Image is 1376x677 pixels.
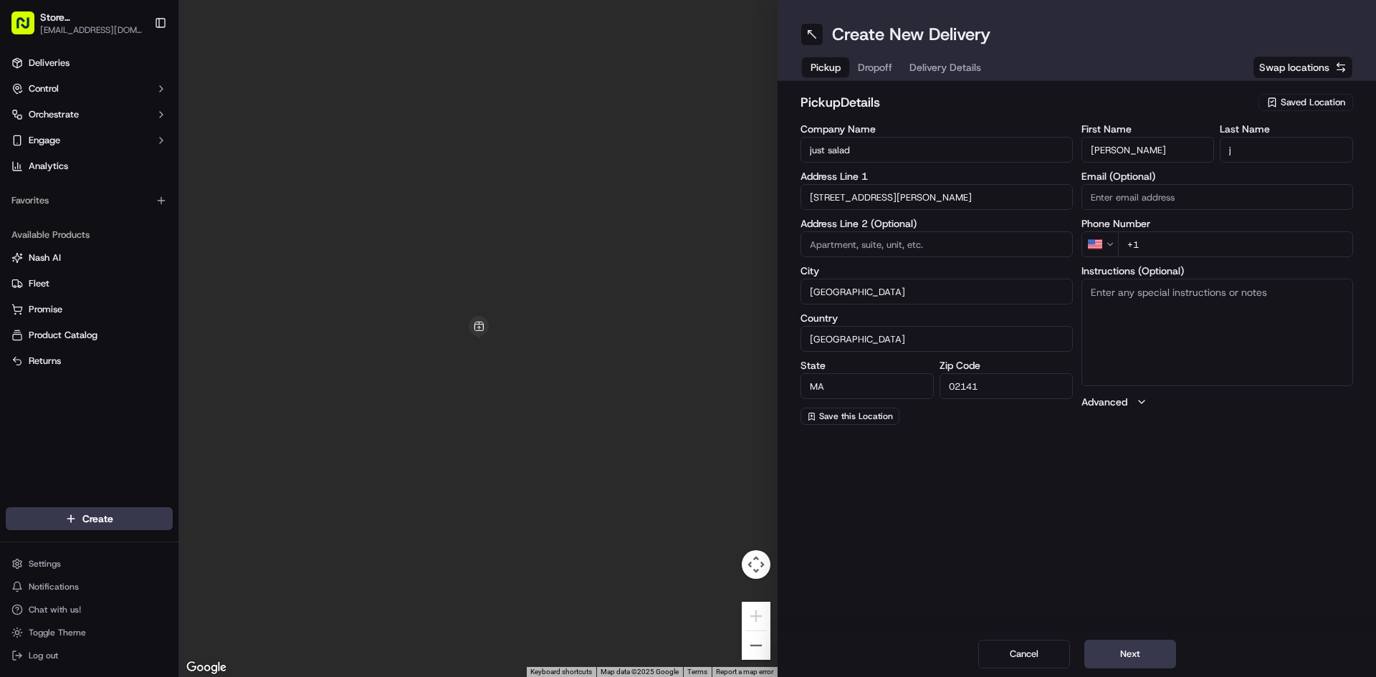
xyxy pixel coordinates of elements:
[6,600,173,620] button: Chat with us!
[978,640,1070,668] button: Cancel
[82,512,113,526] span: Create
[832,23,990,46] h1: Create New Delivery
[1253,56,1353,79] button: Swap locations
[64,137,235,151] div: Start new chat
[687,668,707,676] a: Terms (opens in new tab)
[29,160,68,173] span: Analytics
[183,658,230,677] img: Google
[29,558,61,570] span: Settings
[44,222,116,234] span: [PERSON_NAME]
[1081,124,1215,134] label: First Name
[6,189,173,212] div: Favorites
[14,186,96,198] div: Past conversations
[801,360,934,370] label: State
[11,277,167,290] a: Fleet
[14,283,26,294] div: 📗
[9,276,115,302] a: 📗Knowledge Base
[127,222,156,234] span: [DATE]
[37,92,258,107] input: Got a question? Start typing here...
[30,137,56,163] img: 1738778727109-b901c2ba-d612-49f7-a14d-d897ce62d23f
[6,554,173,574] button: Settings
[801,231,1073,257] input: Apartment, suite, unit, etc.
[29,282,110,296] span: Knowledge Base
[40,24,143,36] button: [EMAIL_ADDRESS][DOMAIN_NAME]
[1281,96,1345,109] span: Saved Location
[1081,219,1354,229] label: Phone Number
[6,577,173,597] button: Notifications
[29,57,70,69] span: Deliveries
[801,326,1073,352] input: Enter country
[940,373,1073,399] input: Enter zip code
[1084,640,1176,668] button: Next
[6,155,173,178] a: Analytics
[6,77,173,100] button: Control
[29,277,49,290] span: Fleet
[6,6,148,40] button: Store [GEOGRAPHIC_DATA], [GEOGRAPHIC_DATA] (Just Salad)[EMAIL_ADDRESS][DOMAIN_NAME]
[143,317,173,327] span: Pylon
[819,410,893,422] span: Save this Location
[801,137,1073,163] input: Enter company name
[1081,395,1127,409] label: Advanced
[801,124,1073,134] label: Company Name
[29,355,61,368] span: Returns
[119,222,124,234] span: •
[11,329,167,342] a: Product Catalog
[742,550,770,579] button: Map camera controls
[6,246,173,269] button: Nash AI
[601,668,679,676] span: Map data ©2025 Google
[801,171,1073,181] label: Address Line 1
[801,279,1073,304] input: Enter city
[1220,137,1353,163] input: Enter last name
[29,134,60,147] span: Engage
[29,604,81,615] span: Chat with us!
[801,313,1073,323] label: Country
[222,183,261,201] button: See all
[909,60,981,75] span: Delivery Details
[1081,184,1354,210] input: Enter email address
[6,350,173,373] button: Returns
[244,141,261,158] button: Start new chat
[801,219,1073,229] label: Address Line 2 (Optional)
[858,60,892,75] span: Dropoff
[6,298,173,321] button: Promise
[6,645,173,666] button: Log out
[29,650,58,661] span: Log out
[14,208,37,231] img: Angelique Valdez
[6,272,173,295] button: Fleet
[716,668,773,676] a: Report a map error
[742,602,770,630] button: Zoom in
[801,266,1073,276] label: City
[11,303,167,316] a: Promise
[29,82,59,95] span: Control
[183,658,230,677] a: Open this area in Google Maps (opens a new window)
[29,627,86,638] span: Toggle Theme
[530,667,592,677] button: Keyboard shortcuts
[801,408,899,425] button: Save this Location
[64,151,197,163] div: We're available if you need us!
[940,360,1073,370] label: Zip Code
[742,631,770,660] button: Zoom out
[1081,137,1215,163] input: Enter first name
[40,10,143,24] button: Store [GEOGRAPHIC_DATA], [GEOGRAPHIC_DATA] (Just Salad)
[801,373,934,399] input: Enter state
[6,324,173,347] button: Product Catalog
[6,224,173,246] div: Available Products
[29,329,97,342] span: Product Catalog
[14,57,261,80] p: Welcome 👋
[14,137,40,163] img: 1736555255976-a54dd68f-1ca7-489b-9aae-adbdc363a1c4
[1220,124,1353,134] label: Last Name
[6,103,173,126] button: Orchestrate
[14,14,43,43] img: Nash
[1081,395,1354,409] button: Advanced
[801,92,1250,112] h2: pickup Details
[801,184,1073,210] input: Enter address
[1259,60,1329,75] span: Swap locations
[101,316,173,327] a: Powered byPylon
[6,129,173,152] button: Engage
[6,623,173,643] button: Toggle Theme
[6,507,173,530] button: Create
[11,355,167,368] a: Returns
[1081,171,1354,181] label: Email (Optional)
